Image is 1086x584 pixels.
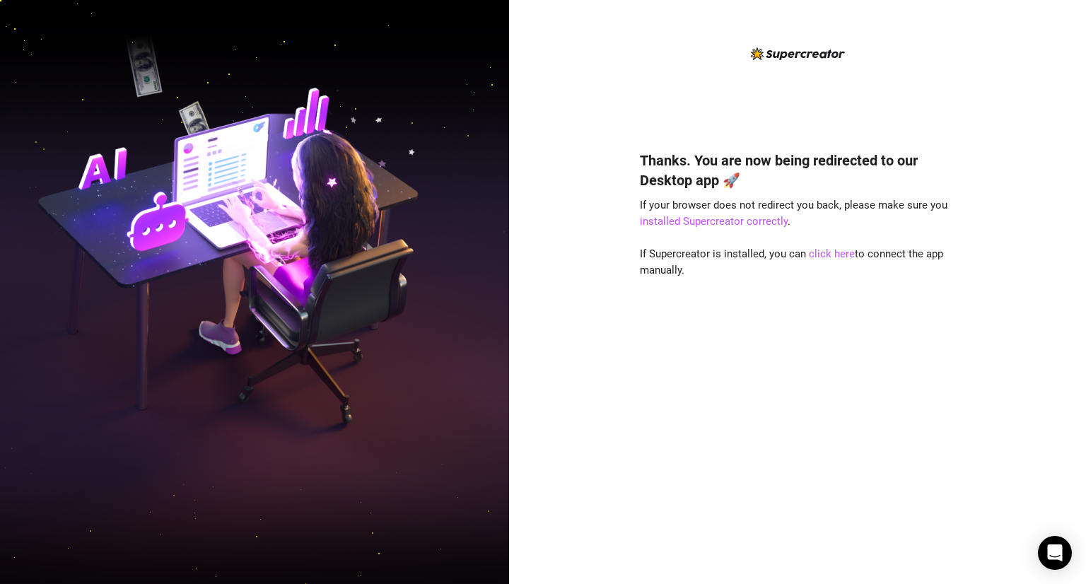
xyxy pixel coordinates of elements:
[809,247,855,260] a: click here
[640,247,943,277] span: If Supercreator is installed, you can to connect the app manually.
[751,47,845,60] img: logo-BBDzfeDw.svg
[1038,536,1072,570] div: Open Intercom Messenger
[640,151,955,190] h4: Thanks. You are now being redirected to our Desktop app 🚀
[640,215,788,228] a: installed Supercreator correctly
[640,199,947,228] span: If your browser does not redirect you back, please make sure you .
